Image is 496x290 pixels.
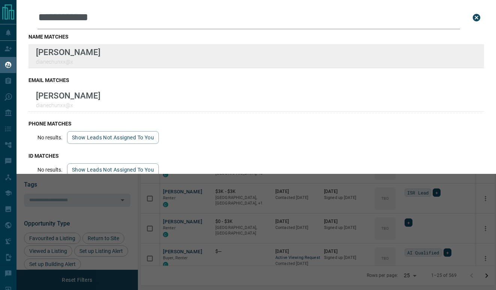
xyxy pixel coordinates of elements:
button: show leads not assigned to you [67,131,159,144]
h3: email matches [28,77,484,83]
h3: id matches [28,153,484,159]
p: dianechunxx@x [36,102,100,108]
p: No results. [37,135,63,141]
h3: name matches [28,34,484,40]
button: show leads not assigned to you [67,163,159,176]
p: [PERSON_NAME] [36,91,100,100]
p: No results. [37,167,63,173]
p: [PERSON_NAME] [36,47,100,57]
h3: phone matches [28,121,484,127]
p: dianechunxx@x [36,59,100,65]
button: close search bar [469,10,484,25]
